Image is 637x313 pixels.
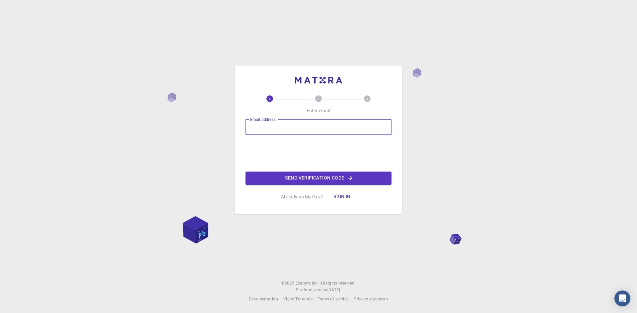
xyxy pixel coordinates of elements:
[250,117,275,122] label: Email address
[318,296,348,301] span: Terms of service
[366,96,368,101] text: 3
[327,287,341,292] span: [DATE] .
[296,287,327,293] span: Platform version
[283,296,313,302] a: Video Tutorials
[307,107,331,114] p: Enter email
[614,290,630,306] div: Open Intercom Messenger
[281,280,295,287] span: © 2025
[296,280,319,287] a: Exabyte Inc.
[246,172,391,185] button: Send verification code
[318,296,348,302] a: Terms of service
[269,96,271,101] text: 1
[296,280,319,286] span: Exabyte Inc.
[328,190,356,203] button: Sign in
[268,140,369,166] iframe: reCAPTCHA
[354,296,388,302] a: Privacy statement
[249,296,278,301] span: Documentation
[327,287,341,293] a: [DATE].
[354,296,388,301] span: Privacy statement
[283,296,313,301] span: Video Tutorials
[249,296,278,302] a: Documentation
[320,280,356,287] span: All rights reserved.
[318,96,319,101] text: 2
[281,193,323,200] p: Already on Mat3ra?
